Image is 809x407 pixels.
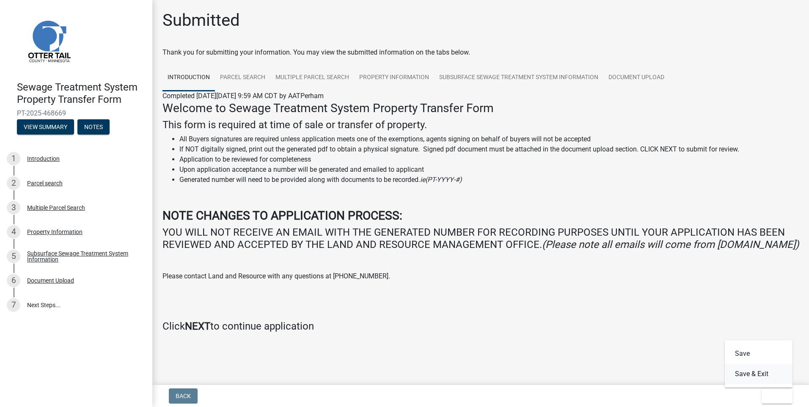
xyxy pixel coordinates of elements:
[7,225,20,239] div: 4
[17,9,80,72] img: Otter Tail County, Minnesota
[27,229,83,235] div: Property Information
[603,64,669,91] a: Document Upload
[542,239,799,250] i: (Please note all emails will come from [DOMAIN_NAME])
[162,92,324,100] span: Completed [DATE][DATE] 9:59 AM CDT by AATPerham
[179,165,799,175] li: Upon application acceptance a number will be generated and emailed to applicant
[725,364,792,384] button: Save & Exit
[162,10,240,30] h1: Submitted
[162,209,402,223] strong: NOTE CHANGES TO APPLICATION PROCESS:
[27,278,74,283] div: Document Upload
[27,250,139,262] div: Subsurface Sewage Treatment System Information
[162,119,799,131] h4: This form is required at time of sale or transfer of property.
[27,205,85,211] div: Multiple Parcel Search
[77,124,110,131] wm-modal-confirm: Notes
[162,64,215,91] a: Introduction
[162,320,799,333] h4: Click to continue application
[7,201,20,214] div: 3
[179,144,799,154] li: If NOT digitally signed, print out the generated pdf to obtain a physical signature. Signed pdf d...
[725,344,792,364] button: Save
[179,154,799,165] li: Application to be reviewed for completeness
[270,64,354,91] a: Multiple Parcel Search
[162,271,799,281] p: Please contact Land and Resource with any questions at [PHONE_NUMBER].
[762,388,792,404] button: Exit
[434,64,603,91] a: Subsurface Sewage Treatment System Information
[17,109,135,117] span: PT-2025-468669
[7,274,20,287] div: 6
[179,134,799,144] li: All Buyers signatures are required unless application meets one of the exemptions, agents signing...
[162,47,799,58] div: Thank you for submitting your information. You may view the submitted information on the tabs below.
[17,124,74,131] wm-modal-confirm: Summary
[162,101,799,115] h3: Welcome to Sewage Treatment System Property Transfer Form
[725,340,792,388] div: Exit
[7,298,20,312] div: 7
[354,64,434,91] a: Property Information
[179,175,799,185] li: Generated number will need to be provided along with documents to be recorded.
[27,180,63,186] div: Parcel search
[768,393,781,399] span: Exit
[7,176,20,190] div: 2
[27,156,60,162] div: Introduction
[185,320,210,332] strong: NEXT
[7,152,20,165] div: 1
[169,388,198,404] button: Back
[162,226,799,251] h4: YOU WILL NOT RECEIVE AN EMAIL WITH THE GENERATED NUMBER FOR RECORDING PURPOSES UNTIL YOUR APPLICA...
[215,64,270,91] a: Parcel search
[17,81,146,106] h4: Sewage Treatment System Property Transfer Form
[17,119,74,135] button: View Summary
[176,393,191,399] span: Back
[420,176,462,184] i: ie(PT-YYYY-#)
[7,250,20,263] div: 5
[77,119,110,135] button: Notes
